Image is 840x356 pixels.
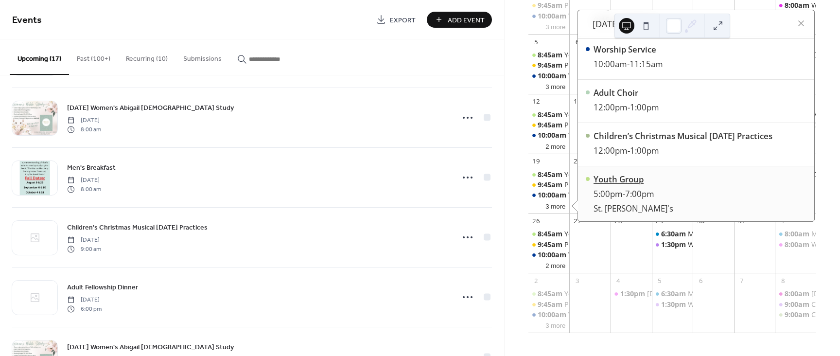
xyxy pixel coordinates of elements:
a: Adult Fellowship Dinner [67,282,138,293]
div: Youth Sunday School [528,50,570,60]
button: Upcoming (17) [10,39,69,75]
span: 9:45am [538,240,564,249]
span: 9:00am [785,300,811,309]
span: 11:15am [630,58,663,70]
div: St. [PERSON_NAME]'s [594,202,673,214]
a: Export [369,12,423,28]
div: Prayer [528,60,570,70]
span: 8:00 am [67,125,101,134]
span: [DATE] [67,116,101,125]
div: Women's Sunny Side Up [775,0,816,10]
span: 9:00am [785,310,811,320]
div: Prayer [564,240,586,249]
button: Recurring (10) [118,39,175,74]
span: - [627,58,630,70]
div: Worship Service [528,190,570,200]
span: 8:00am [785,229,811,239]
span: 9:45am [538,120,564,130]
div: Worship Service [568,190,621,200]
span: [DATE] [593,18,620,31]
span: - [628,101,630,113]
div: Worship Service [568,11,621,21]
div: Adult Choir [594,87,659,99]
div: 29 [655,217,664,226]
div: Worship Service [568,71,621,81]
div: Women's Bible Study Through Daniel [652,300,693,309]
button: Submissions [175,39,229,74]
div: Worship Service [528,130,570,140]
span: 9:00 am [67,245,101,253]
a: [DATE] Women's Abigail [DEMOGRAPHIC_DATA] Study [67,102,234,113]
span: 1:30pm [661,300,688,309]
div: Prayer [528,180,570,190]
div: 6 [696,277,705,285]
div: Children's Christmas Musical Saturday Practices [775,300,816,309]
button: 2 more [542,260,569,270]
div: Youth Sunday School [528,229,570,239]
div: 31 [737,217,746,226]
span: [DATE] Women's Abigail [DEMOGRAPHIC_DATA] Study [67,103,234,113]
div: 8 [779,277,787,285]
span: 8:45am [538,229,564,239]
span: 10:00am [538,190,568,200]
span: 8:45am [538,50,564,60]
span: 8:00 am [67,185,101,194]
span: Adult Fellowship Dinner [67,283,138,293]
span: 1:00pm [630,144,659,157]
div: Worship Service [568,310,621,320]
span: 8:00am [785,240,811,249]
span: 10:00am [538,250,568,260]
span: 10:00am [594,58,627,70]
div: Prayer [564,120,586,130]
div: Worship Service [594,43,663,55]
div: 5 [655,277,664,285]
div: Men's Read the Bible in a Year: [652,289,693,299]
div: 30 [696,217,705,226]
span: 8:45am [538,110,564,120]
div: Worship Service [528,310,570,320]
div: Prayer [564,300,586,309]
span: 10:00am [538,310,568,320]
div: 26 [532,217,541,226]
div: Youth [DATE] School [564,170,632,179]
span: 8:45am [538,170,564,179]
div: [DEMOGRAPHIC_DATA] Women's Fellowship [647,289,791,299]
div: Youth Sunday School [528,170,570,179]
span: [DATE] [67,296,102,304]
div: Men's Breakfast [775,229,816,239]
a: Children's Christmas Musical [DATE] Practices [67,222,208,233]
div: 19 [532,157,541,166]
a: Add Event [427,12,492,28]
div: Prayer [528,240,570,249]
div: 3 [573,277,582,285]
div: Women's Bible Study Through Daniel [652,240,693,249]
div: Youth Group [594,173,673,185]
div: Prayer [528,300,570,309]
span: 9:45am [538,180,564,190]
button: 3 more [542,320,569,330]
div: Prayer [564,180,586,190]
div: Youth Sunday School [528,110,570,120]
div: Prayer [528,120,570,130]
div: Youth [DATE] School [564,289,632,299]
div: Prayer [564,60,586,70]
span: 10:00am [538,130,568,140]
button: 3 more [542,81,569,91]
div: Youth [DATE] School [564,229,632,239]
div: Youth [DATE] School [564,110,632,120]
div: Prayer [528,0,570,10]
a: Men's Breakfast [67,162,116,173]
div: Children’s Christmas Musical [DATE] Practices [594,130,772,142]
div: 5 [532,37,541,46]
button: 3 more [542,21,569,31]
span: 10:00am [538,11,568,21]
div: Worship Service [528,71,570,81]
div: Prayer [564,0,586,10]
div: 12 [532,97,541,106]
a: [DATE] Women's Abigail [DEMOGRAPHIC_DATA] Study [67,341,234,353]
div: Youth [DATE] School [564,50,632,60]
span: 7:00pm [625,188,654,200]
span: Add Event [448,15,485,25]
span: 9:45am [538,300,564,309]
span: - [628,144,630,157]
